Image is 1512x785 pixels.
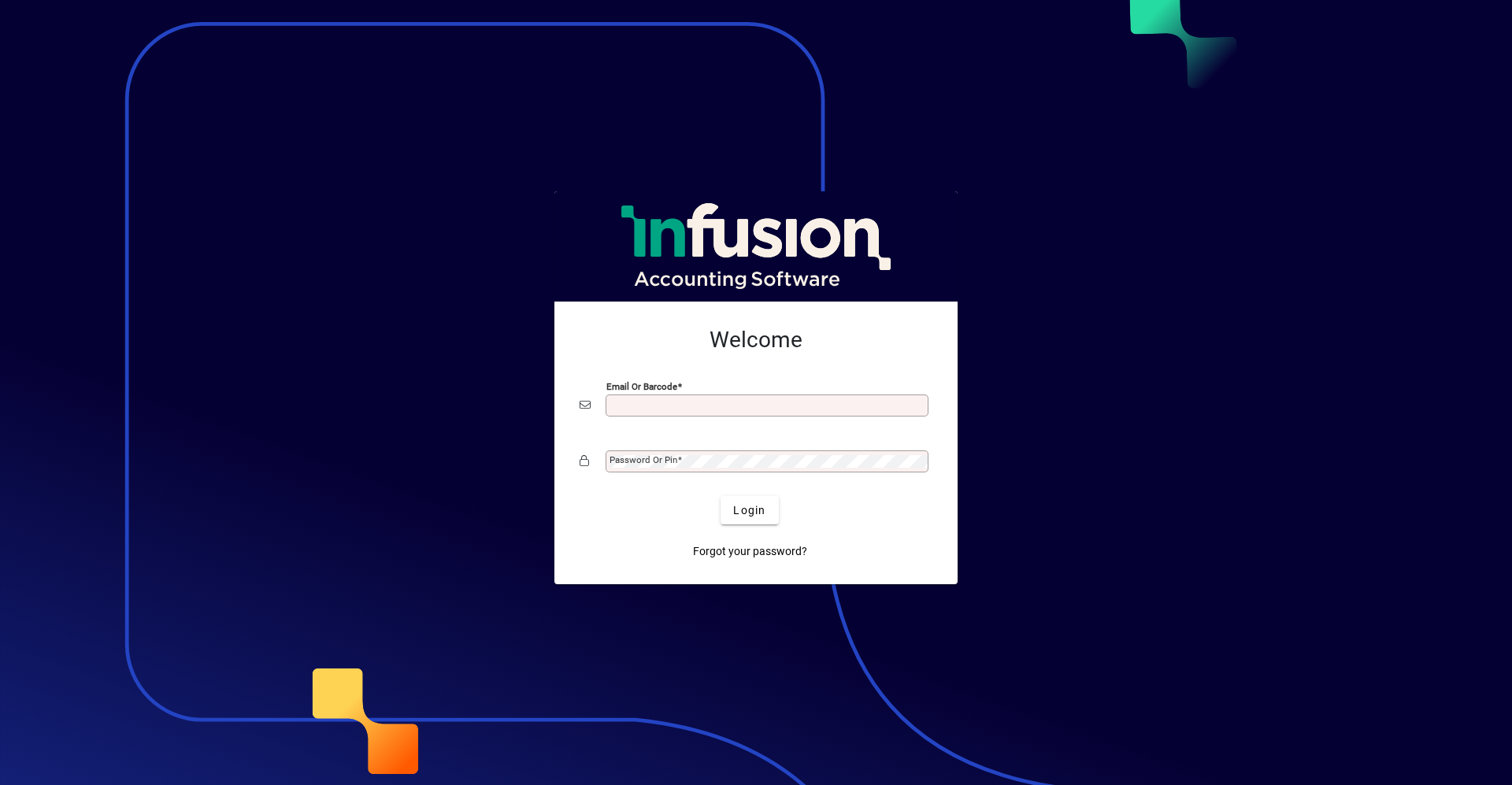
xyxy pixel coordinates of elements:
[721,496,778,524] button: Login
[687,537,813,565] a: Forgot your password?
[606,381,677,392] mat-label: Email or Barcode
[580,327,932,354] h2: Welcome
[610,454,677,465] mat-label: Password or Pin
[693,543,807,560] span: Forgot your password?
[733,502,765,519] span: Login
